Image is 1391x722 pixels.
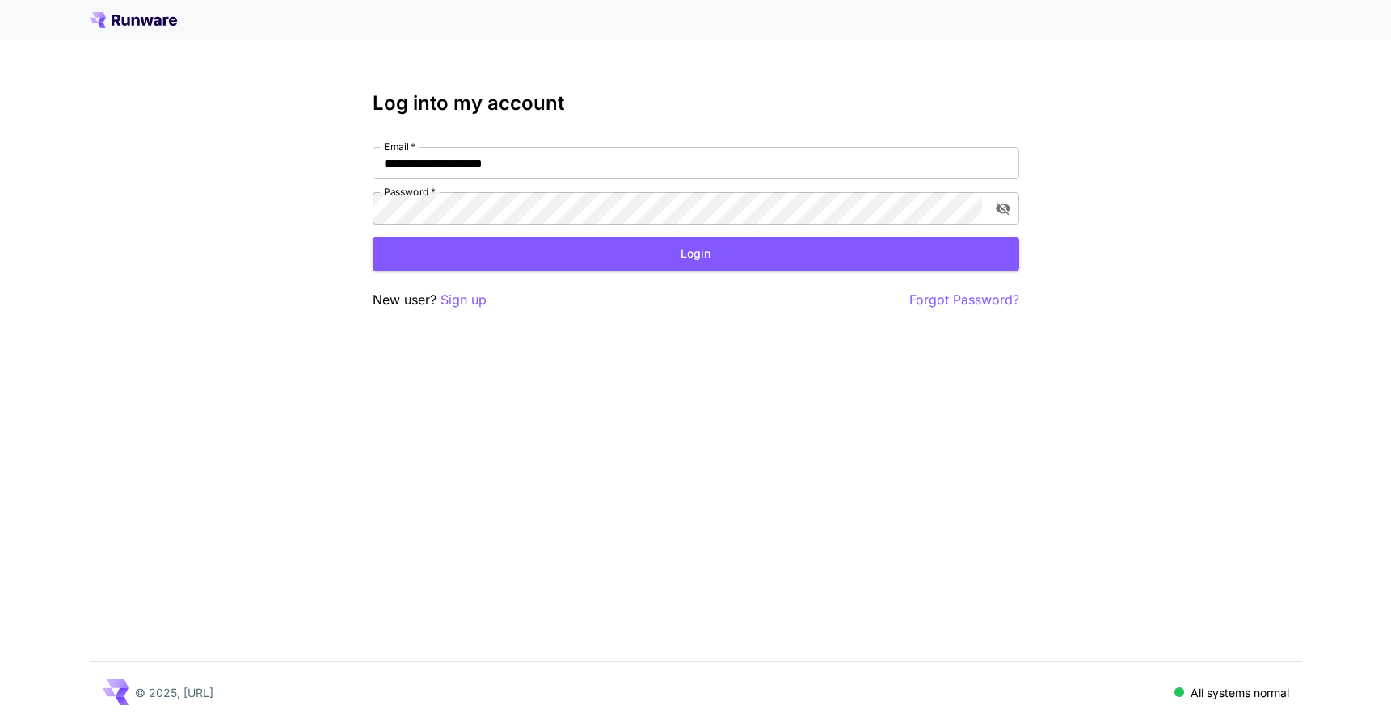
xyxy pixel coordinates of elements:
button: Login [373,237,1019,271]
h3: Log into my account [373,92,1019,115]
p: All systems normal [1191,684,1289,701]
button: Sign up [440,290,487,310]
label: Email [384,140,415,153]
p: New user? [373,290,487,310]
p: © 2025, [URL] [135,684,213,701]
label: Password [384,185,436,199]
button: Forgot Password? [909,290,1019,310]
button: toggle password visibility [988,194,1018,223]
